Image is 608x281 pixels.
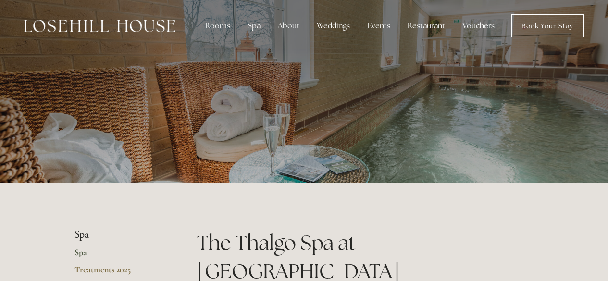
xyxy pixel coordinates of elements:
img: Losehill House [24,20,175,32]
div: Weddings [309,16,358,36]
li: Spa [74,229,166,241]
div: Events [360,16,398,36]
a: Vouchers [455,16,502,36]
div: Spa [240,16,268,36]
div: Rooms [198,16,238,36]
a: Book Your Stay [511,14,584,37]
div: About [270,16,307,36]
div: Restaurant [400,16,453,36]
a: Spa [74,247,166,264]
